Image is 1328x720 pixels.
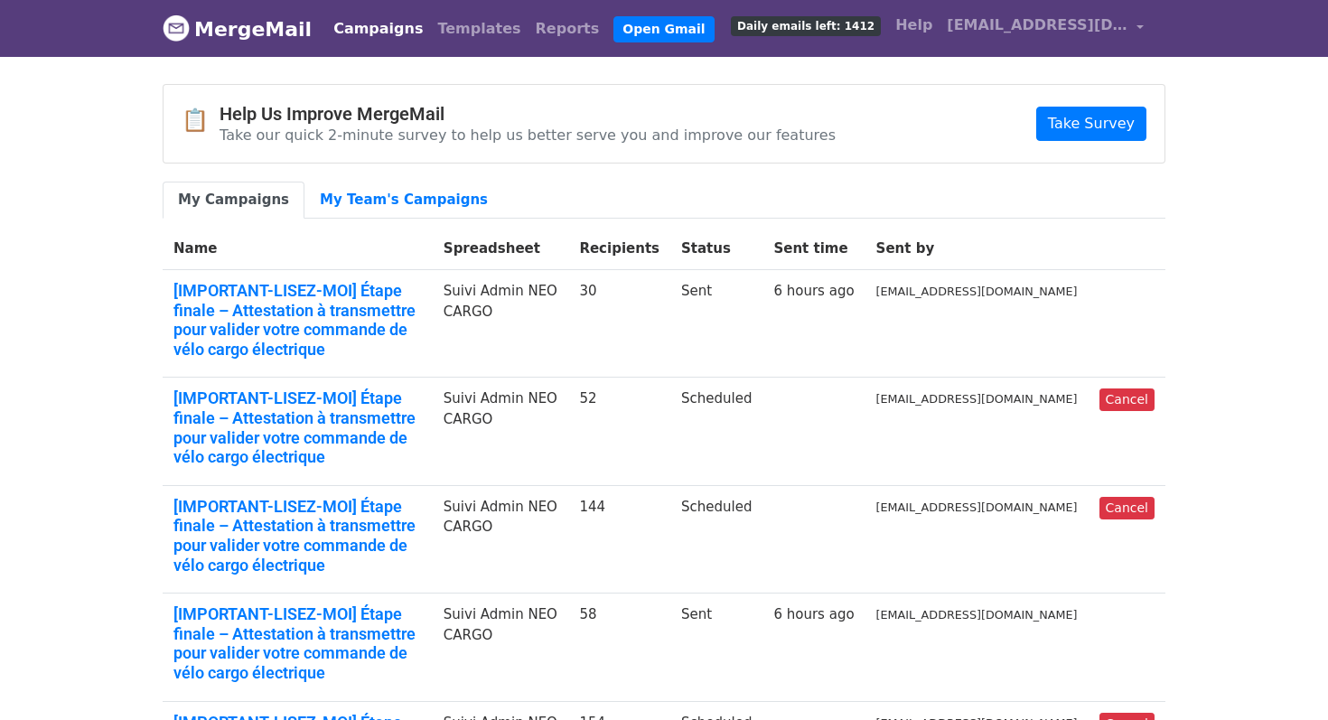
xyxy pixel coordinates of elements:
[865,228,1089,270] th: Sent by
[1099,388,1155,411] a: Cancel
[568,270,670,378] td: 30
[173,388,422,466] a: [IMPORTANT-LISEZ-MOI] Étape finale – Attestation à transmettre pour valider votre commande de vél...
[762,228,865,270] th: Sent time
[670,594,762,701] td: Sent
[1036,107,1146,141] a: Take Survey
[773,283,854,299] a: 6 hours ago
[568,378,670,485] td: 52
[568,485,670,593] td: 144
[220,103,836,125] h4: Help Us Improve MergeMail
[670,270,762,378] td: Sent
[670,228,762,270] th: Status
[528,11,607,47] a: Reports
[1099,497,1155,519] a: Cancel
[433,378,569,485] td: Suivi Admin NEO CARGO
[220,126,836,145] p: Take our quick 2-minute survey to help us better serve you and improve our features
[613,16,714,42] a: Open Gmail
[433,594,569,701] td: Suivi Admin NEO CARGO
[888,7,940,43] a: Help
[433,228,569,270] th: Spreadsheet
[568,228,670,270] th: Recipients
[182,108,220,134] span: 📋
[940,7,1151,50] a: [EMAIL_ADDRESS][DOMAIN_NAME]
[876,500,1078,514] small: [EMAIL_ADDRESS][DOMAIN_NAME]
[163,14,190,42] img: MergeMail logo
[724,7,888,43] a: Daily emails left: 1412
[326,11,430,47] a: Campaigns
[773,606,854,622] a: 6 hours ago
[568,594,670,701] td: 58
[163,182,304,219] a: My Campaigns
[173,497,422,575] a: [IMPORTANT-LISEZ-MOI] Étape finale – Attestation à transmettre pour valider votre commande de vél...
[304,182,503,219] a: My Team's Campaigns
[430,11,528,47] a: Templates
[670,378,762,485] td: Scheduled
[163,10,312,48] a: MergeMail
[173,281,422,359] a: [IMPORTANT-LISEZ-MOI] Étape finale – Attestation à transmettre pour valider votre commande de vél...
[163,228,433,270] th: Name
[433,270,569,378] td: Suivi Admin NEO CARGO
[876,285,1078,298] small: [EMAIL_ADDRESS][DOMAIN_NAME]
[876,392,1078,406] small: [EMAIL_ADDRESS][DOMAIN_NAME]
[173,604,422,682] a: [IMPORTANT-LISEZ-MOI] Étape finale – Attestation à transmettre pour valider votre commande de vél...
[433,485,569,593] td: Suivi Admin NEO CARGO
[947,14,1127,36] span: [EMAIL_ADDRESS][DOMAIN_NAME]
[876,608,1078,622] small: [EMAIL_ADDRESS][DOMAIN_NAME]
[670,485,762,593] td: Scheduled
[731,16,881,36] span: Daily emails left: 1412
